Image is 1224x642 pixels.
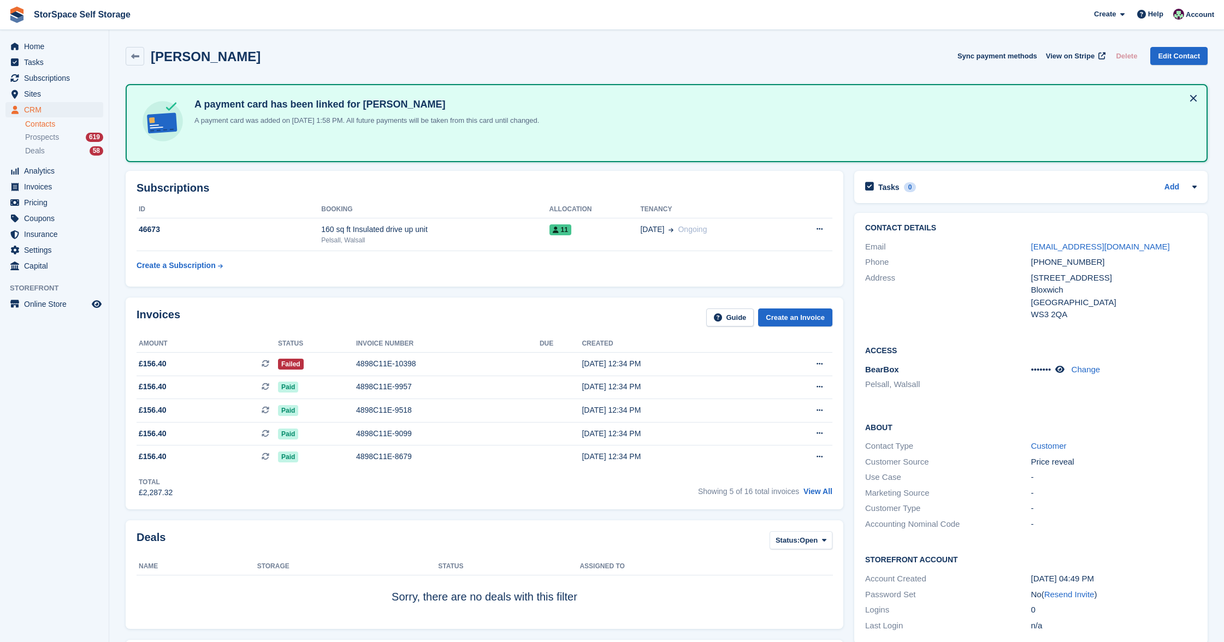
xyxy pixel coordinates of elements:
span: Sites [24,86,90,102]
span: £156.40 [139,358,167,370]
div: - [1031,502,1197,515]
h4: A payment card has been linked for [PERSON_NAME] [190,98,539,111]
h2: Access [865,344,1197,355]
div: [DATE] 04:49 PM [1031,573,1197,585]
div: Password Set [865,588,1031,601]
div: Address [865,272,1031,321]
a: View on Stripe [1042,47,1108,65]
div: 4898C11E-9518 [356,405,540,416]
span: Create [1094,9,1116,20]
h2: Invoices [137,308,180,326]
th: Name [137,558,257,575]
span: Subscriptions [24,70,90,86]
span: Pricing [24,195,90,210]
div: [PHONE_NUMBER] [1031,256,1197,269]
span: £156.40 [139,428,167,439]
h2: Tasks [878,182,900,192]
div: Create a Subscription [137,260,216,271]
div: Bloxwich [1031,284,1197,296]
span: Failed [278,359,304,370]
h2: Contact Details [865,224,1197,233]
div: Logins [865,604,1031,616]
div: Price reveal [1031,456,1197,468]
span: Paid [278,451,298,462]
div: - [1031,518,1197,531]
div: [DATE] 12:34 PM [582,428,762,439]
span: Showing 5 of 16 total invoices [698,487,799,496]
h2: Deals [137,531,165,551]
div: Last Login [865,620,1031,632]
div: Pelsall, Walsall [321,235,549,245]
div: Use Case [865,471,1031,484]
span: Invoices [24,179,90,194]
div: Marketing Source [865,487,1031,500]
span: Open [800,535,818,546]
th: Amount [137,335,278,353]
div: 4898C11E-9099 [356,428,540,439]
div: [DATE] 12:34 PM [582,451,762,462]
div: Contact Type [865,440,1031,453]
span: Capital [24,258,90,274]
a: Prospects 619 [25,132,103,143]
div: n/a [1031,620,1197,632]
div: No [1031,588,1197,601]
a: menu [5,195,103,210]
a: Change [1072,365,1101,374]
th: Created [582,335,762,353]
div: - [1031,471,1197,484]
div: 46673 [137,224,321,235]
a: menu [5,296,103,312]
div: [STREET_ADDRESS] [1031,272,1197,284]
span: £156.40 [139,405,167,416]
div: 58 [90,146,103,156]
a: [EMAIL_ADDRESS][DOMAIN_NAME] [1031,242,1170,251]
a: menu [5,70,103,86]
div: [DATE] 12:34 PM [582,405,762,416]
a: Contacts [25,119,103,129]
div: [DATE] 12:34 PM [582,381,762,393]
a: Resend Invite [1044,590,1095,599]
img: card-linked-ebf98d0992dc2aeb22e95c0e3c79077019eb2392cfd83c6a337811c24bc77127.svg [140,98,186,144]
span: Analytics [24,163,90,179]
a: Add [1164,181,1179,194]
th: Due [540,335,582,353]
span: Paid [278,405,298,416]
a: menu [5,55,103,70]
a: Preview store [90,298,103,311]
a: Customer [1031,441,1067,450]
a: Deals 58 [25,145,103,157]
span: [DATE] [640,224,664,235]
a: StorSpace Self Storage [29,5,135,23]
span: Help [1148,9,1163,20]
span: Deals [25,146,45,156]
th: Booking [321,201,549,218]
h2: Storefront Account [865,554,1197,564]
span: Settings [24,242,90,258]
div: £2,287.32 [139,487,173,498]
button: Delete [1111,47,1142,65]
img: stora-icon-8386f47178a22dfd0bd8f6a31ec36ba5ce8667c1dd55bd0f319d3a0aa187defe.svg [9,7,25,23]
div: - [1031,487,1197,500]
a: menu [5,102,103,117]
a: menu [5,242,103,258]
span: CRM [24,102,90,117]
th: Tenancy [640,201,783,218]
div: 160 sq ft Insulated drive up unit [321,224,549,235]
div: 4898C11E-9957 [356,381,540,393]
a: Edit Contact [1150,47,1208,65]
h2: [PERSON_NAME] [151,49,261,64]
th: Assigned to [580,558,832,575]
a: Create a Subscription [137,255,223,276]
li: Pelsall, Walsall [865,378,1031,391]
a: menu [5,39,103,54]
div: 4898C11E-8679 [356,451,540,462]
span: Insurance [24,227,90,242]
span: Ongoing [678,225,707,234]
span: ••••••• [1031,365,1051,374]
span: Storefront [10,283,109,294]
a: menu [5,227,103,242]
span: Paid [278,382,298,393]
a: menu [5,179,103,194]
p: A payment card was added on [DATE] 1:58 PM. All future payments will be taken from this card unti... [190,115,539,126]
a: menu [5,163,103,179]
